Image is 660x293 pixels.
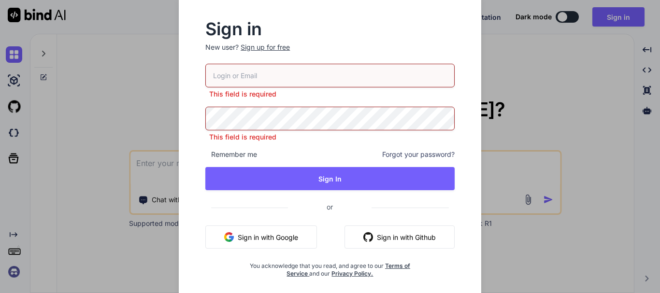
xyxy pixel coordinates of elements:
img: google [224,232,234,242]
p: This field is required [205,89,455,99]
a: Terms of Service [287,262,410,277]
span: Forgot your password? [382,150,455,159]
input: Login or Email [205,64,455,87]
div: Sign up for free [241,42,290,52]
div: You acknowledge that you read, and agree to our and our [247,256,413,278]
p: New user? [205,42,455,64]
span: or [288,195,372,219]
p: This field is required [205,132,455,142]
h2: Sign in [205,21,455,37]
img: github [363,232,373,242]
button: Sign In [205,167,455,190]
span: Remember me [205,150,257,159]
a: Privacy Policy. [331,270,373,277]
button: Sign in with Google [205,225,317,249]
button: Sign in with Github [344,225,455,249]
